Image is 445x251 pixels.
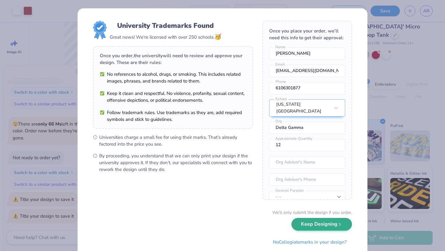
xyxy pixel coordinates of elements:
input: Org Advisor's Name [269,156,345,168]
button: Keep Designing [291,218,352,231]
li: Keep it clean and respectful. No violence, profanity, sexual content, offensive depictions, or po... [100,90,246,104]
input: Name [269,47,345,60]
input: Approximate Quantity [269,139,345,151]
img: License badge [93,21,107,39]
input: Phone [269,82,345,94]
span: Universities charge a small fee for using their marks. That’s already factored into the price you... [99,134,253,147]
input: Org Advisor's Phone [269,173,345,186]
div: Great news! We're licensed with over 250 schools. [110,33,221,41]
input: Email [269,65,345,77]
div: Once you order, the university will need to review and approve your design. These are their rules: [100,52,246,66]
button: NoCollegiatemarks in your design? [268,236,352,249]
div: [US_STATE][GEOGRAPHIC_DATA] [276,101,330,115]
span: By proceeding, you understand that we can only print your design if the university approves it. I... [99,152,253,173]
li: Follow trademark rules. Use trademarks as they are, add required symbols and stick to guidelines. [100,109,246,123]
div: Once you place your order, we’ll need this info to get their approval: [269,28,345,41]
span: 🥳 [214,33,221,40]
li: No references to alcohol, drugs, or smoking. This includes related images, phrases, and brands re... [100,71,246,84]
div: We’ll only submit the design if you order. [272,209,352,216]
input: Org [269,121,345,134]
div: University Trademarks Found [117,21,214,31]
